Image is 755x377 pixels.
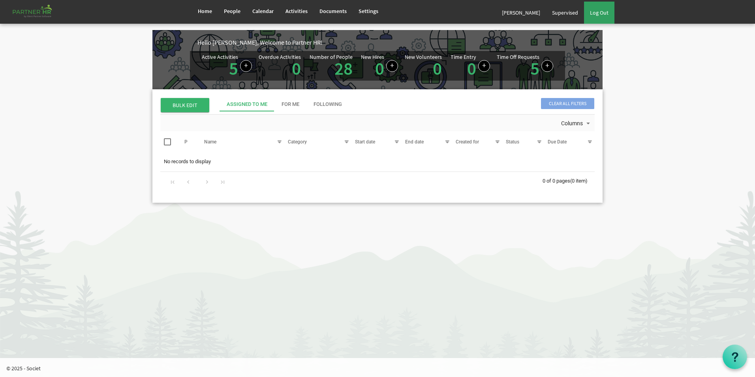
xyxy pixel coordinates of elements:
span: Created for [456,139,479,145]
a: 0 [467,57,476,79]
div: Activities assigned to you for which the Due Date is passed [259,54,303,77]
span: 0 of 0 pages [543,178,570,184]
span: Home [198,8,212,15]
div: Time Entry [451,54,476,60]
div: Volunteer hired in the last 7 days [405,54,444,77]
a: Supervised [546,2,584,24]
a: 0 [375,57,384,79]
a: 28 [334,57,353,79]
button: Columns [560,119,593,129]
span: Name [204,139,216,145]
div: Number of active Activities in Partner HR [202,54,252,77]
div: New Hires [361,54,384,60]
a: 0 [292,57,301,79]
span: P [184,139,188,145]
span: (0 item) [570,178,588,184]
span: Documents [319,8,347,15]
div: Overdue Activities [259,54,301,60]
span: Due Date [548,139,567,145]
span: Start date [355,139,375,145]
div: Following [314,101,342,108]
div: tab-header [220,97,654,111]
span: Calendar [252,8,274,15]
a: Create a new time off request [541,60,553,72]
span: Columns [560,119,584,128]
div: Number of Time Entries [451,54,490,77]
span: People [224,8,240,15]
a: Add new person to Partner HR [386,60,398,72]
span: BULK EDIT [161,98,209,112]
div: Active Activities [202,54,238,60]
span: End date [405,139,424,145]
span: Status [506,139,519,145]
div: Go to previous page [183,176,193,187]
div: For Me [282,101,299,108]
div: Columns [560,115,593,131]
div: Time Off Requests [497,54,539,60]
div: Hello [PERSON_NAME], Welcome to Partner HR! [197,38,603,47]
span: Supervised [552,9,578,16]
a: Create a new Activity [240,60,252,72]
div: People hired in the last 7 days [361,54,398,77]
div: Total number of active people in Partner HR [310,54,355,77]
div: Go to next page [202,176,212,187]
a: 5 [229,57,238,79]
div: Number of active time off requests [497,54,553,77]
a: 0 [433,57,442,79]
p: © 2025 - Societ [6,364,755,372]
td: No records to display [160,154,595,169]
div: Assigned To Me [227,101,267,108]
div: 0 of 0 pages (0 item) [543,172,595,188]
div: New Volunteers [405,54,442,60]
div: Go to last page [217,176,228,187]
a: 5 [530,57,539,79]
div: Number of People [310,54,353,60]
a: Log Out [584,2,614,24]
span: Clear all filters [541,98,594,109]
span: Settings [359,8,378,15]
span: Activities [285,8,308,15]
div: Go to first page [167,176,178,187]
a: Log hours [478,60,490,72]
a: [PERSON_NAME] [496,2,546,24]
span: Category [288,139,307,145]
